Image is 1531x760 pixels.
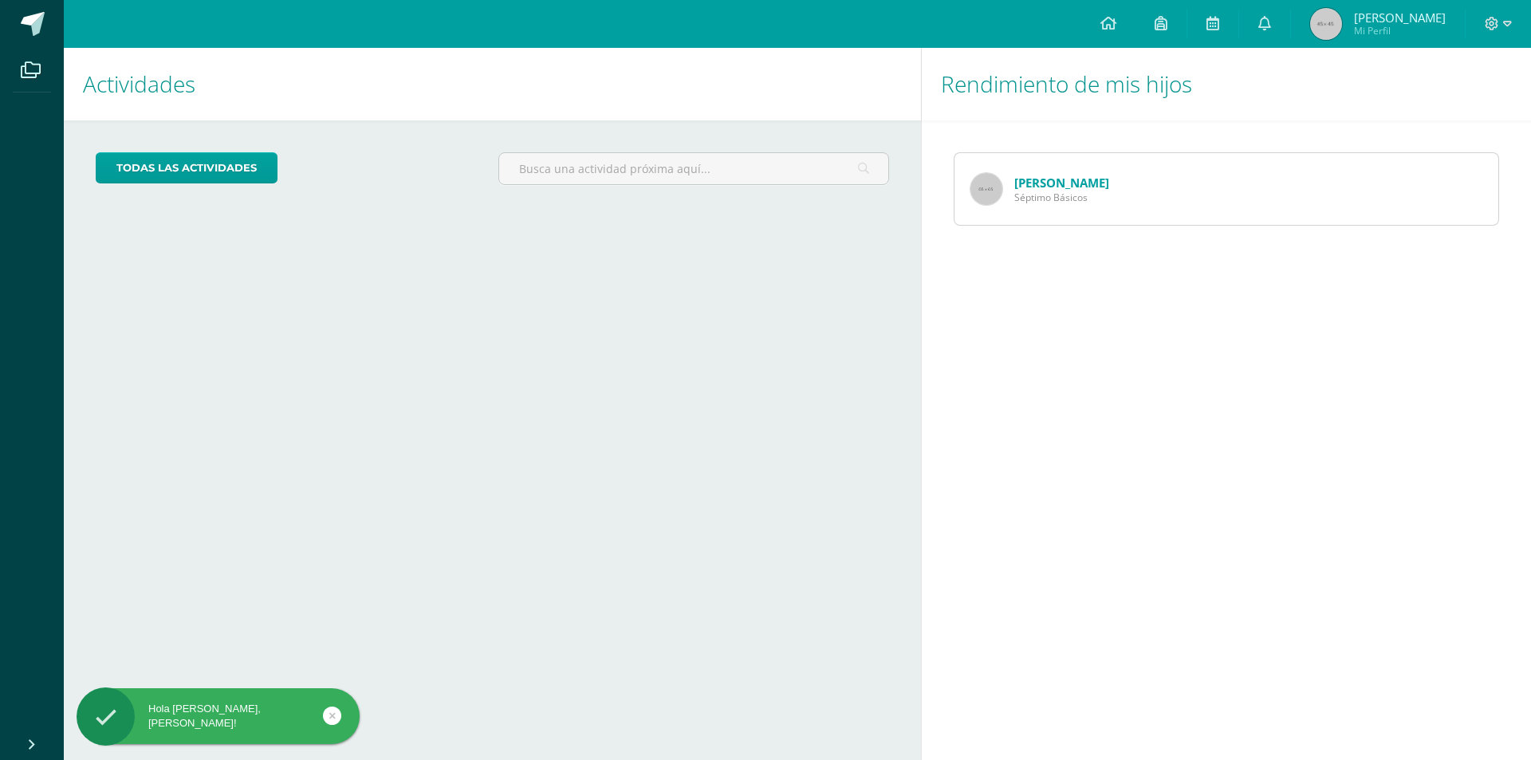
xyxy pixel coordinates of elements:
[1014,175,1109,191] a: [PERSON_NAME]
[941,48,1512,120] h1: Rendimiento de mis hijos
[1310,8,1342,40] img: 45x45
[499,153,888,184] input: Busca una actividad próxima aquí...
[1014,191,1109,204] span: Séptimo Básicos
[83,48,902,120] h1: Actividades
[970,173,1002,205] img: 65x65
[1354,10,1446,26] span: [PERSON_NAME]
[96,152,277,183] a: todas las Actividades
[1354,24,1446,37] span: Mi Perfil
[77,702,360,730] div: Hola [PERSON_NAME], [PERSON_NAME]!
